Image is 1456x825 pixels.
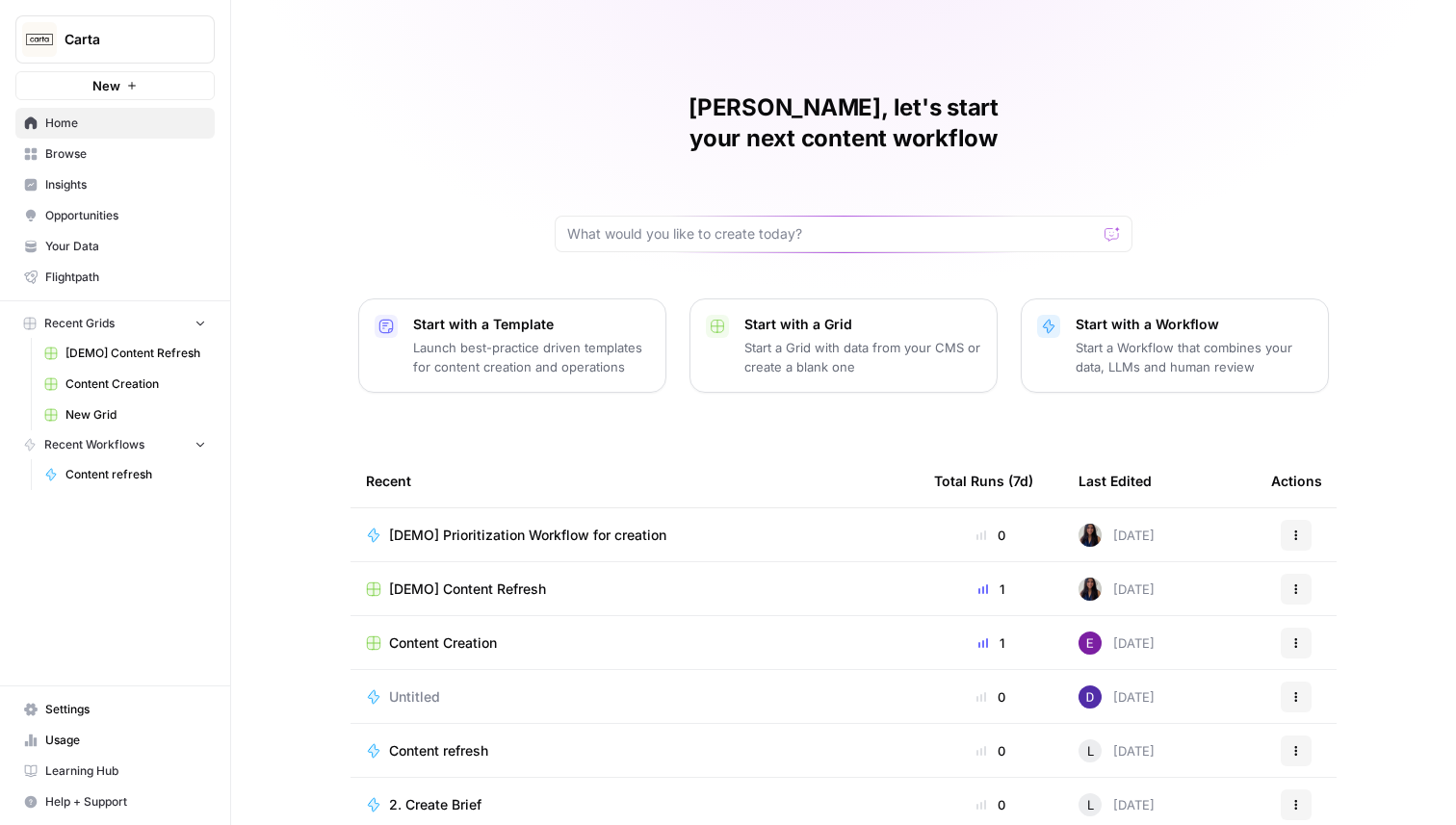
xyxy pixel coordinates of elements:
[366,741,903,761] a: Content refresh
[1079,524,1155,547] div: [DATE]
[1087,741,1094,761] span: L
[1079,454,1152,507] div: Last Edited
[1079,578,1102,601] img: rox323kbkgutb4wcij4krxobkpon
[934,454,1033,507] div: Total Runs (7d)
[65,406,206,424] span: New Grid
[92,76,120,95] span: New
[15,71,215,100] button: New
[1079,632,1155,655] div: [DATE]
[1079,685,1102,709] img: 6clbhjv5t98vtpq4yyt91utag0vy
[934,687,1048,707] div: 0
[65,345,206,362] span: [DEMO] Content Refresh
[389,687,440,707] span: Untitled
[1021,298,1329,393] button: Start with a WorkflowStart a Workflow that combines your data, LLMs and human review
[15,15,215,64] button: Workspace: Carta
[15,756,215,786] a: Learning Hub
[45,145,206,163] span: Browse
[45,701,206,718] span: Settings
[366,633,903,653] a: Content Creation
[689,298,998,393] button: Start with a GridStart a Grid with data from your CMS or create a blank one
[1076,315,1313,334] p: Start with a Workflow
[65,466,206,483] span: Content refresh
[1271,454,1322,507] div: Actions
[15,725,215,756] a: Usage
[744,338,981,376] p: Start a Grid with data from your CMS or create a blank one
[389,580,546,599] span: [DEMO] Content Refresh
[389,633,497,653] span: Content Creation
[389,795,481,814] span: 2. Create Brief
[555,92,1132,154] h1: [PERSON_NAME], let's start your next content workflow
[413,338,650,376] p: Launch best-practice driven templates for content creation and operations
[1079,793,1155,816] div: [DATE]
[366,526,903,545] a: [DEMO] Prioritization Workflow for creation
[1087,795,1094,814] span: L
[15,108,215,139] a: Home
[36,369,215,400] a: Content Creation
[36,400,215,430] a: New Grid
[65,30,181,49] span: Carta
[744,315,981,334] p: Start with a Grid
[45,207,206,224] span: Opportunities
[44,436,144,453] span: Recent Workflows
[15,200,215,231] a: Opportunities
[15,139,215,169] a: Browse
[65,375,206,393] span: Content Creation
[15,262,215,293] a: Flightpath
[15,694,215,725] a: Settings
[22,22,57,57] img: Carta Logo
[15,786,215,817] button: Help + Support
[45,238,206,255] span: Your Data
[1079,524,1102,547] img: rox323kbkgutb4wcij4krxobkpon
[1079,685,1155,709] div: [DATE]
[934,741,1048,761] div: 0
[413,315,650,334] p: Start with a Template
[389,526,666,545] span: [DEMO] Prioritization Workflow for creation
[45,732,206,749] span: Usage
[45,762,206,780] span: Learning Hub
[15,309,215,338] button: Recent Grids
[366,454,903,507] div: Recent
[15,430,215,459] button: Recent Workflows
[1076,338,1313,376] p: Start a Workflow that combines your data, LLMs and human review
[45,793,206,811] span: Help + Support
[45,176,206,193] span: Insights
[36,338,215,369] a: [DEMO] Content Refresh
[934,633,1048,653] div: 1
[45,115,206,132] span: Home
[934,526,1048,545] div: 0
[1079,739,1155,762] div: [DATE]
[934,795,1048,814] div: 0
[36,459,215,490] a: Content refresh
[567,224,1097,244] input: What would you like to create today?
[389,741,488,761] span: Content refresh
[366,795,903,814] a: 2. Create Brief
[15,231,215,262] a: Your Data
[45,269,206,286] span: Flightpath
[44,315,115,332] span: Recent Grids
[1079,578,1155,601] div: [DATE]
[366,580,903,599] a: [DEMO] Content Refresh
[1079,632,1102,655] img: tb834r7wcu795hwbtepf06oxpmnl
[15,169,215,200] a: Insights
[358,298,666,393] button: Start with a TemplateLaunch best-practice driven templates for content creation and operations
[934,580,1048,599] div: 1
[366,687,903,707] a: Untitled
